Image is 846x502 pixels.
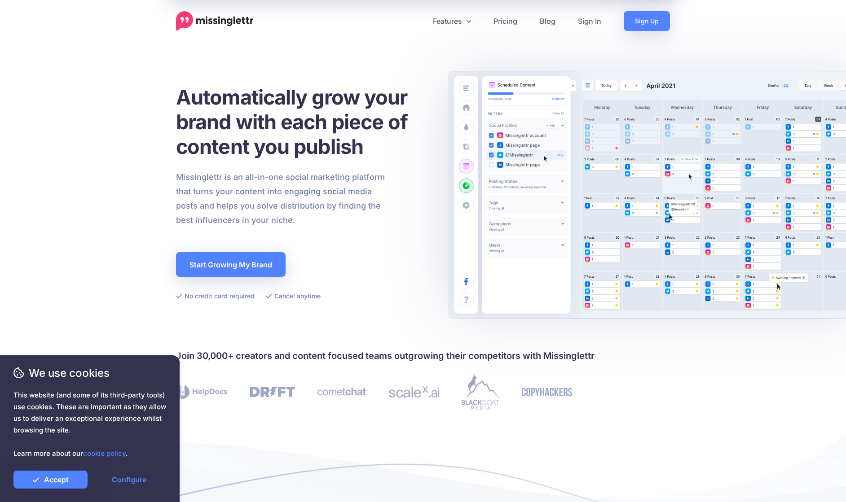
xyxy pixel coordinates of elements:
[624,11,670,31] a: Sign Up
[13,471,88,489] a: Accept
[176,11,254,31] a: Home
[13,365,166,381] span: We use cookies
[176,252,286,277] a: Start Growing My Brand
[529,11,567,31] a: Blog
[83,449,126,458] a: cookie policy
[13,389,166,459] span: This website (and some of its third-party tools) use cookies. These are important as they allow u...
[567,11,612,31] a: Sign In
[422,11,482,31] a: Features
[92,471,166,489] a: Configure
[176,85,430,159] h1: Automatically grow your brand with each piece of content you publish
[176,349,670,363] h4: Join 30,000+ creators and content focused teams outgrowing their competitors with Missinglettr
[176,290,255,301] li: No credit card required
[482,11,529,31] a: Pricing
[266,290,321,301] li: Cancel anytime
[176,170,385,227] p: Missinglettr is an all-in-one social marketing platform that turns your content into engaging soc...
